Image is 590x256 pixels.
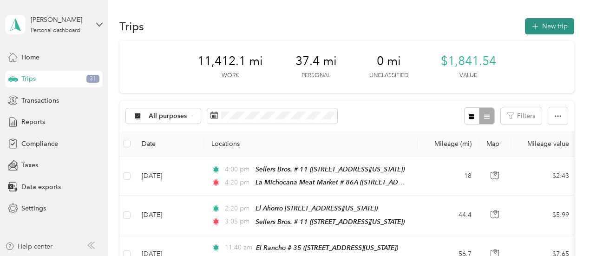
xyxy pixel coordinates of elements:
[21,96,59,105] span: Transactions
[21,139,58,149] span: Compliance
[511,157,577,196] td: $2.43
[31,15,89,25] div: [PERSON_NAME]
[197,54,263,69] span: 11,412.1 mi
[222,72,239,80] p: Work
[21,203,46,213] span: Settings
[538,204,590,256] iframe: Everlance-gr Chat Button Frame
[525,18,574,34] button: New trip
[418,131,479,157] th: Mileage (mi)
[21,53,39,62] span: Home
[511,131,577,157] th: Mileage value
[511,196,577,235] td: $5.99
[134,196,204,235] td: [DATE]
[459,72,477,80] p: Value
[501,107,542,125] button: Filters
[5,242,52,251] button: Help center
[418,196,479,235] td: 44.4
[21,182,61,192] span: Data exports
[256,204,378,212] span: El Ahorro [STREET_ADDRESS][US_STATE])
[134,157,204,196] td: [DATE]
[377,54,401,69] span: 0 mi
[225,203,251,214] span: 2:20 pm
[369,72,408,80] p: Unclassified
[302,72,330,80] p: Personal
[149,113,187,119] span: All purposes
[21,160,38,170] span: Taxes
[479,131,511,157] th: Map
[441,54,496,69] span: $1,841.54
[31,28,80,33] div: Personal dashboard
[119,21,144,31] h1: Trips
[21,74,36,84] span: Trips
[225,217,251,227] span: 3:05 pm
[225,164,251,175] span: 4:00 pm
[21,117,45,127] span: Reports
[418,157,479,196] td: 18
[134,131,204,157] th: Date
[225,177,251,188] span: 4:20 pm
[295,54,337,69] span: 37.4 mi
[256,218,405,225] span: Sellers Bros. # 11 ([STREET_ADDRESS][US_STATE])
[256,178,455,186] span: La Michocana Meat Market # 86A ([STREET_ADDRESS][US_STATE])
[256,244,398,251] span: El Rancho # 35 ([STREET_ADDRESS][US_STATE])
[86,75,99,83] span: 31
[204,131,418,157] th: Locations
[225,243,252,253] span: 11:40 am
[256,165,405,173] span: Sellers Bros. # 11 ([STREET_ADDRESS][US_STATE])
